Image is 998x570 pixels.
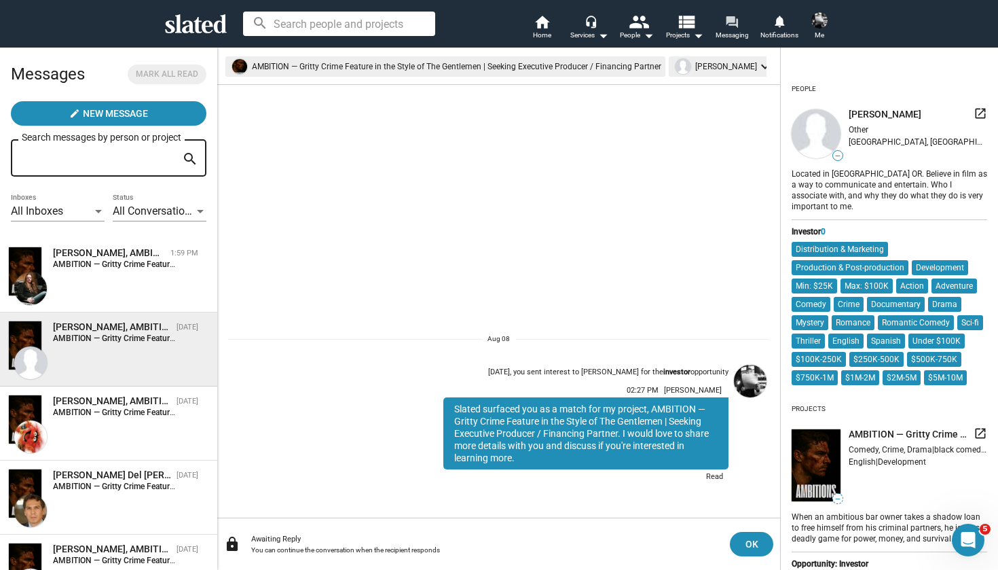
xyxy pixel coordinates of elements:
mat-chip: Romance [832,315,874,330]
span: | [932,445,934,455]
div: Shawn Bruneau, AMBITION — Gritty Crime Feature in the Style of The Gentlemen | Seeking Executive ... [53,395,171,408]
button: People [613,14,661,43]
mat-chip: $750K-1M [792,370,838,385]
strong: AMBITION — Gritty Crime Feature in the Style of The Gentlemen | Seeking Executive Producer / Fina... [53,482,462,491]
span: Comedy, Crime, Drama [849,445,932,455]
span: 0 [821,227,826,236]
mat-chip: Spanish [867,334,905,349]
span: 02:27 PM [627,386,659,395]
time: 1:59 PM [170,249,198,257]
mat-chip: Sci-fi [957,315,983,330]
a: Notifications [756,14,803,43]
mat-chip: $2M-5M [883,370,921,385]
time: [DATE] [177,545,198,554]
mat-icon: view_list [676,12,696,31]
img: undefined [676,59,690,74]
mat-chip: Crime [834,297,864,312]
div: People [620,27,654,43]
mat-chip: Under $100K [908,334,965,349]
img: AMBITION — Gritty Crime Feature in the Style of The Gentlemen | Seeking Executive Producer / Fina... [9,395,41,444]
mat-chip: Comedy [792,297,830,312]
span: AMBITION — Gritty Crime Feature in the Style of The Gentlemen | Seeking Executive Producer / Fina... [849,428,968,441]
div: [DATE], you sent interest to [PERSON_NAME] for the opportunity [488,368,728,378]
span: New Message [83,101,148,126]
mat-chip: Thriller [792,334,825,349]
mat-chip: Distribution & Marketing [792,242,888,257]
div: Mike Hall, AMBITION — Gritty Crime Feature in the Style of The Gentlemen | Seeking Executive Prod... [53,247,165,260]
mat-chip: Drama [928,297,961,312]
button: Egor KhriakovMe [803,10,836,45]
span: | [876,457,878,467]
strong: AMBITION — Gritty Crime Feature in the Style of The Gentlemen | Seeking Executive Producer / Fina... [53,408,462,417]
img: AMBITION — Gritty Crime Feature in the Style of The Gentlemen | Seeking Executive Producer / Fina... [9,469,41,518]
strong: AMBITION — Gritty Crime Feature in the Style of The Gentlemen | Seeking Executive Producer / Fina... [53,260,462,269]
span: [PERSON_NAME] [849,108,921,121]
mat-icon: launch [974,427,987,440]
div: Awaiting Reply [251,535,719,544]
mat-icon: launch [974,107,987,120]
button: New Message [11,101,206,126]
div: When an ambitious bar owner takes a shadow loan to free himself from his criminal partners, he ig... [792,510,987,545]
mat-chip: $500K-750K [907,352,961,367]
span: — [833,152,843,160]
mat-chip: Adventure [931,279,977,293]
mat-icon: lock [224,536,240,552]
div: Projects [792,399,826,418]
mat-icon: forum [725,15,738,28]
mat-icon: create [69,108,80,119]
h2: Messages [11,58,85,90]
mat-chip: $100K-250K [792,352,846,367]
iframe: Intercom live chat [952,524,984,556]
button: Projects [661,14,708,43]
mat-icon: people [629,12,648,31]
img: Egor Khriakov [734,365,766,397]
div: You can continue the conversation when the recipient responds [251,546,719,554]
div: Antonio Gennari, AMBITION — Gritty Crime Feature in the Style of The Gentlemen | Seeking Executiv... [53,543,171,556]
mat-icon: arrow_drop_down [640,27,657,43]
mat-chip: Mystery [792,315,828,330]
img: AMBITION — Gritty Crime Feature in the Style of The Gentlemen | Seeking Executive Producer / Fina... [9,321,41,370]
span: All Inboxes [11,204,63,217]
mat-chip: Max: $100K [840,279,893,293]
div: Read [698,469,728,486]
mat-chip: Min: $25K [792,279,837,293]
span: All Conversations [113,204,196,217]
span: — [833,495,843,503]
button: Mark all read [128,65,206,84]
mat-chip: Documentary [867,297,925,312]
img: Scott Goins [14,346,47,379]
span: Mark all read [136,67,198,82]
button: Services [566,14,613,43]
a: Messaging [708,14,756,43]
mat-chip: Production & Post-production [792,260,908,275]
strong: AMBITION — Gritty Crime Feature in the Style of The Gentlemen | Seeking Executive Producer / Fina... [53,334,462,343]
span: 5 [980,524,991,535]
time: [DATE] [177,471,198,480]
span: English [849,457,876,467]
button: OK [730,532,773,556]
mat-chip: Romantic Comedy [878,315,954,330]
img: undefined [792,109,840,158]
span: Me [815,27,824,43]
input: Search people and projects [243,12,435,36]
mat-icon: arrow_drop_down [690,27,706,43]
mat-icon: headset_mic [585,15,597,27]
img: Shawn Bruneau [14,421,47,453]
strong: investor [663,368,690,376]
mat-icon: notifications [773,14,786,27]
span: Messaging [716,27,749,43]
div: Services [570,27,608,43]
strong: AMBITION — Gritty Crime Feature in the Style of The Gentlemen | Seeking Executive Producer / Fina... [53,556,462,565]
span: Notifications [760,27,798,43]
mat-icon: search [182,149,198,170]
mat-icon: arrow_drop_down [595,27,611,43]
img: AMBITION — Gritty Crime Feature in the Style of The Gentlemen | Seeking Executive Producer / Fina... [9,247,41,296]
div: Opportunity: Investor [792,559,987,569]
mat-chip: $5M-10M [924,370,967,385]
div: Located in [GEOGRAPHIC_DATA] OR. Believe in film as a way to communicate and entertain. Who I ass... [792,166,987,213]
img: Gabriel Del Castillo [14,495,47,527]
img: Mike Hall [14,272,47,305]
div: Investor [792,227,987,236]
mat-chip: Action [896,279,928,293]
div: People [792,79,816,99]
